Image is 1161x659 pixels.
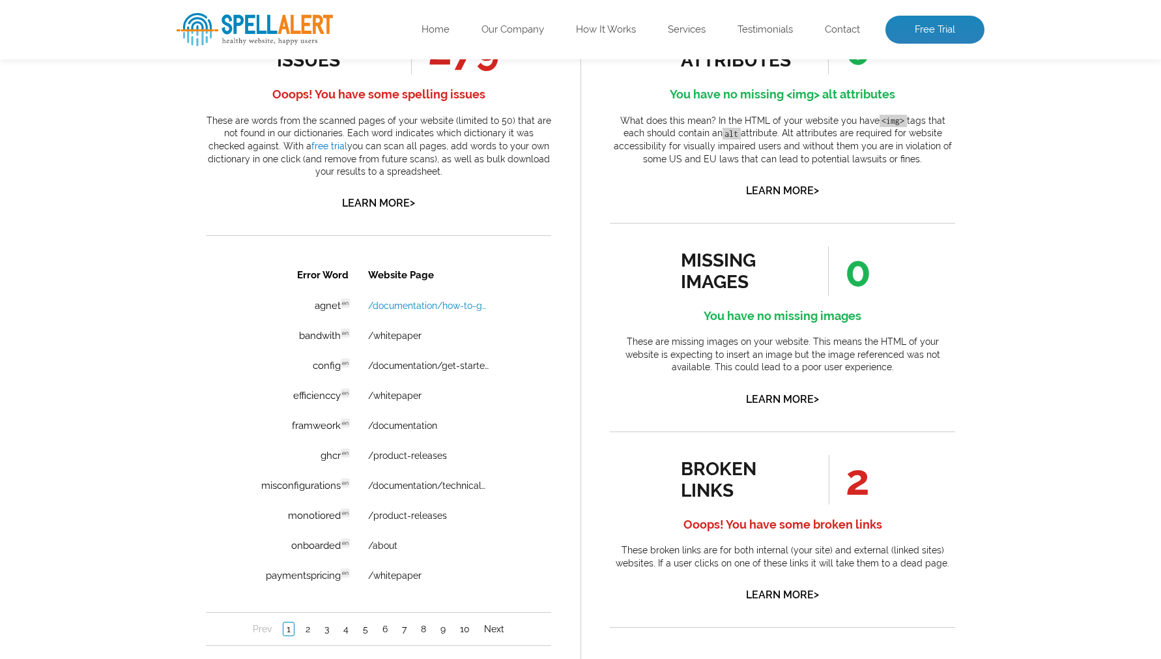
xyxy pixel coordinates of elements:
[1,1,164,31] th: Broken Link
[814,181,819,199] span: >
[668,23,706,37] a: Services
[610,84,955,105] h4: You have no missing <img> alt attributes
[251,364,267,377] a: 10
[681,458,799,501] div: broken links
[174,42,179,52] a: /
[610,336,955,374] p: These are missing images on your website. This means the HTML of your website is expecting to ins...
[342,197,415,209] a: Learn More>
[45,42,154,52] a: /get-started/introduction
[880,115,907,127] code: <img>
[825,23,860,37] a: Contact
[814,585,819,604] span: >
[746,589,819,601] a: Learn More>
[410,194,415,212] span: >
[723,128,741,140] code: alt
[7,100,339,125] h3: All Results?
[610,514,955,535] h4: Ooops! You have some broken links
[311,141,347,151] a: free trial
[610,544,955,570] p: These broken links are for both internal (your site) and external (linked sites) websites. If a u...
[166,186,178,200] a: 1
[828,246,871,296] span: 0
[481,23,544,37] a: Our Company
[422,23,450,37] a: Home
[7,100,339,109] span: Want to view
[885,16,984,44] a: Free Trial
[746,393,819,405] a: Learn More>
[177,13,333,46] img: SpellAlert
[165,1,276,31] th: Website Page
[738,23,793,37] a: Testimonials
[231,364,243,377] a: 9
[746,184,819,197] a: Learn More>
[610,306,955,327] h4: You have no missing images
[829,455,870,505] span: 2
[275,364,302,377] a: Next
[610,115,955,166] p: What does this mean? In the HTML of your website you have tags that each should contain an attrib...
[119,138,226,160] a: Get Free Trial
[206,115,551,179] p: These are words from the scanned pages of your website (limited to 50) that are not found in our ...
[576,23,636,37] a: How It Works
[814,390,819,408] span: >
[206,259,551,649] iframe: To enrich screen reader interactions, please activate Accessibility in Grammarly extension settings
[206,84,551,105] h4: Ooops! You have some spelling issues
[212,364,223,377] a: 8
[681,250,799,293] div: missing images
